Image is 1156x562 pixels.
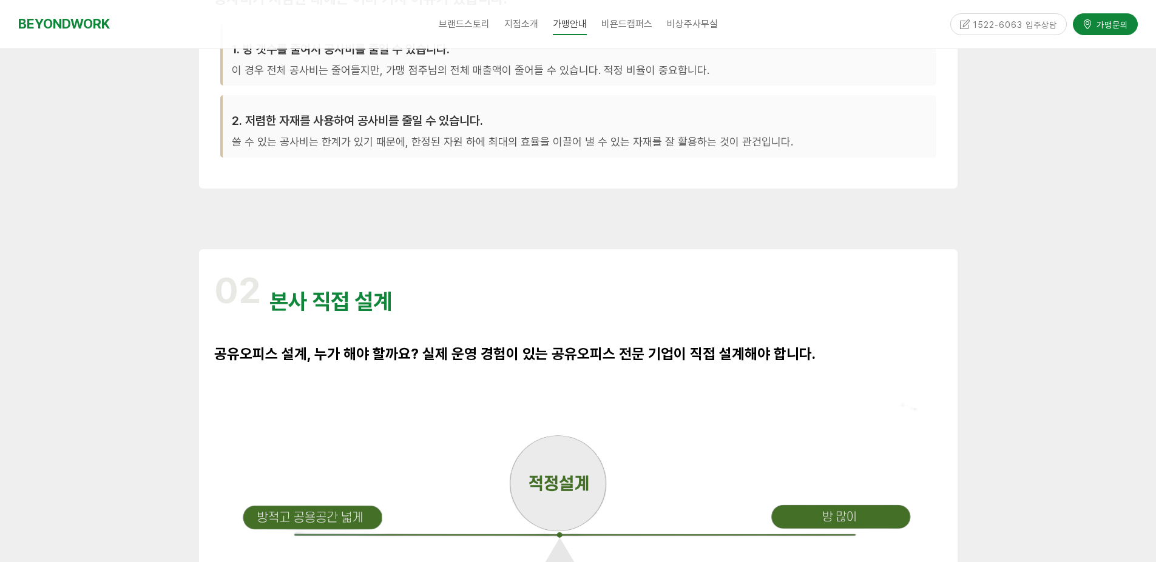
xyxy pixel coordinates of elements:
span: 02 [214,269,261,312]
a: 브랜드스토리 [431,9,497,39]
span: 가맹안내 [553,14,587,35]
span: 지점소개 [504,18,538,30]
strong: 본사 직접 설계 [269,289,392,315]
span: 브랜드스토리 [439,18,490,30]
span: 비상주사무실 [667,18,718,30]
a: 비욘드캠퍼스 [594,9,660,39]
span: 비욘드캠퍼스 [601,18,652,30]
p: 쓸 수 있는 공사비는 한계가 있기 때문에, 한정된 자원 하에 최대의 효율을 이끌어 낼 수 있는 자재를 잘 활용하는 것이 관건입니다. [232,133,927,152]
a: 가맹문의 [1073,13,1138,34]
a: 비상주사무실 [660,9,725,39]
p: 이 경우 전체 공사비는 줄어들지만, 가맹 점주님의 전체 매출액이 줄어들 수 있습니다. 적정 비율이 중요합니다. [232,61,927,80]
span: 공유오피스 설계, 누가 해야 할까요? 실제 운영 경험이 있는 공유오피스 전문 기업이 직접 설계해야 합니다. [214,346,816,363]
h3: 1. 방 갯수를 줄여서 공사비를 줄일 수 있습니다. [232,42,927,56]
a: 지점소개 [497,9,546,39]
h3: 2. 저렴한 자재를 사용하여 공사비를 줄일 수 있습니다. [232,114,927,129]
a: BEYONDWORK [18,13,110,35]
a: 가맹안내 [546,9,594,39]
span: 가맹문의 [1093,18,1128,30]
